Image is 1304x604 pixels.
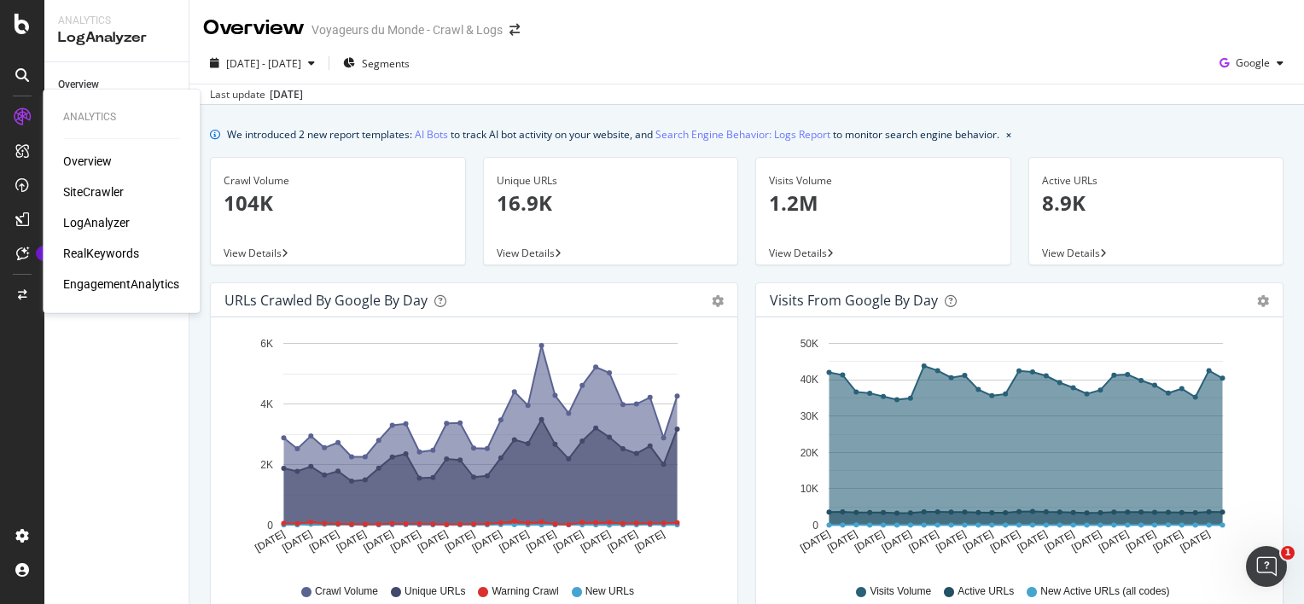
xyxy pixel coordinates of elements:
[812,520,818,531] text: 0
[988,528,1022,555] text: [DATE]
[770,292,938,309] div: Visits from Google by day
[210,87,303,102] div: Last update
[1178,528,1212,555] text: [DATE]
[362,56,410,71] span: Segments
[307,528,341,555] text: [DATE]
[253,528,287,555] text: [DATE]
[315,584,378,599] span: Crawl Volume
[1151,528,1185,555] text: [DATE]
[58,76,99,94] div: Overview
[226,56,301,71] span: [DATE] - [DATE]
[961,528,995,555] text: [DATE]
[335,528,369,555] text: [DATE]
[497,189,725,218] p: 16.9K
[1097,528,1131,555] text: [DATE]
[203,49,322,77] button: [DATE] - [DATE]
[934,528,968,555] text: [DATE]
[497,173,725,189] div: Unique URLs
[769,246,827,260] span: View Details
[853,528,887,555] text: [DATE]
[770,331,1263,568] svg: A chart.
[800,375,818,386] text: 40K
[63,183,124,200] a: SiteCrawler
[585,584,634,599] span: New URLs
[58,28,175,48] div: LogAnalyzer
[492,584,558,599] span: Warning Crawl
[1246,546,1287,587] iframe: Intercom live chat
[63,214,130,231] a: LogAnalyzer
[551,528,585,555] text: [DATE]
[470,528,504,555] text: [DATE]
[712,295,724,307] div: gear
[227,125,999,143] div: We introduced 2 new report templates: to track AI bot activity on your website, and to monitor se...
[509,24,520,36] div: arrow-right-arrow-left
[1281,546,1295,560] span: 1
[880,528,914,555] text: [DATE]
[579,528,613,555] text: [DATE]
[769,173,998,189] div: Visits Volume
[280,528,314,555] text: [DATE]
[63,110,179,125] div: Analytics
[800,338,818,350] text: 50K
[224,246,282,260] span: View Details
[1257,295,1269,307] div: gear
[655,125,830,143] a: Search Engine Behavior: Logs Report
[415,125,448,143] a: AI Bots
[63,153,112,170] a: Overview
[58,14,175,28] div: Analytics
[1069,528,1103,555] text: [DATE]
[224,189,452,218] p: 104K
[210,125,1284,143] div: info banner
[224,292,428,309] div: URLs Crawled by Google by day
[1040,584,1169,599] span: New Active URLs (all codes)
[388,528,422,555] text: [DATE]
[800,410,818,422] text: 30K
[769,189,998,218] p: 1.2M
[270,87,303,102] div: [DATE]
[58,76,177,94] a: Overview
[498,528,532,555] text: [DATE]
[36,246,51,261] div: Tooltip anchor
[203,14,305,43] div: Overview
[958,584,1014,599] span: Active URLs
[362,528,396,555] text: [DATE]
[870,584,931,599] span: Visits Volume
[497,246,555,260] span: View Details
[524,528,558,555] text: [DATE]
[260,338,273,350] text: 6K
[632,528,667,555] text: [DATE]
[1043,528,1077,555] text: [DATE]
[798,528,832,555] text: [DATE]
[224,331,718,568] svg: A chart.
[800,483,818,495] text: 10K
[1042,246,1100,260] span: View Details
[1016,528,1050,555] text: [DATE]
[267,520,273,531] text: 0
[1213,49,1290,77] button: Google
[1236,55,1270,70] span: Google
[1002,122,1016,147] button: close banner
[1042,189,1271,218] p: 8.9K
[825,528,859,555] text: [DATE]
[336,49,416,77] button: Segments
[260,398,273,410] text: 4K
[907,528,941,555] text: [DATE]
[63,245,139,262] a: RealKeywords
[260,459,273,471] text: 2K
[800,447,818,459] text: 20K
[1124,528,1158,555] text: [DATE]
[606,528,640,555] text: [DATE]
[443,528,477,555] text: [DATE]
[311,21,503,38] div: Voyageurs du Monde - Crawl & Logs
[63,276,179,293] a: EngagementAnalytics
[224,173,452,189] div: Crawl Volume
[1042,173,1271,189] div: Active URLs
[416,528,450,555] text: [DATE]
